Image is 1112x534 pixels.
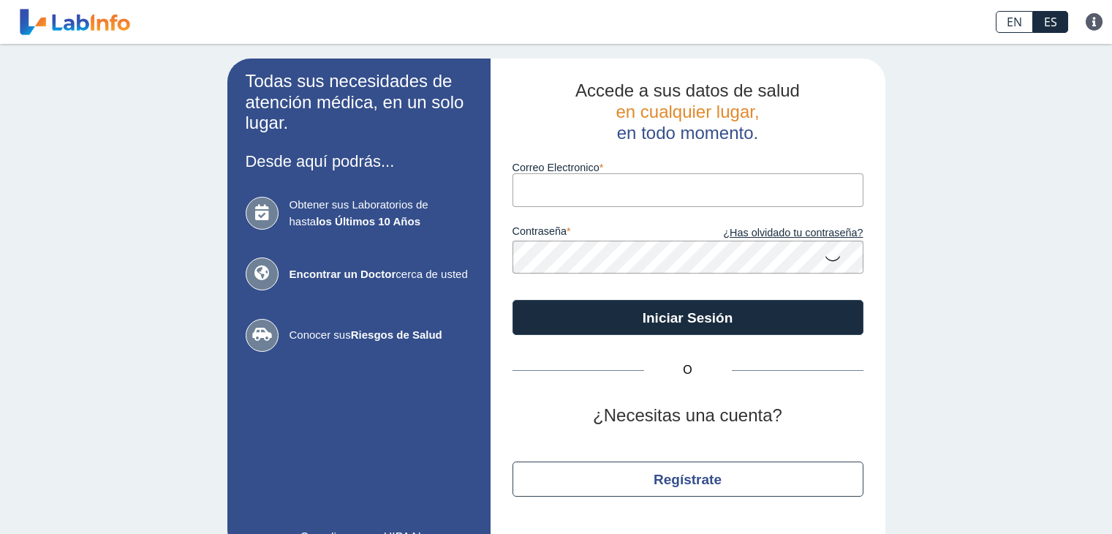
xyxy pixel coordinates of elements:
h3: Desde aquí podrás... [246,152,472,170]
button: Iniciar Sesión [512,300,863,335]
button: Regístrate [512,462,863,497]
span: O [644,361,732,379]
span: Accede a sus datos de salud [575,80,800,100]
h2: ¿Necesitas una cuenta? [512,405,863,426]
label: Correo Electronico [512,162,863,173]
h2: Todas sus necesidades de atención médica, en un solo lugar. [246,71,472,134]
label: contraseña [512,225,688,241]
b: Riesgos de Salud [351,328,442,341]
span: Obtener sus Laboratorios de hasta [290,197,472,230]
span: en todo momento. [617,123,758,143]
span: Conocer sus [290,327,472,344]
a: ¿Has olvidado tu contraseña? [688,225,863,241]
a: EN [996,11,1033,33]
a: ES [1033,11,1068,33]
span: en cualquier lugar, [616,102,759,121]
b: Encontrar un Doctor [290,268,396,280]
span: cerca de usted [290,266,472,283]
b: los Últimos 10 Años [316,215,420,227]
